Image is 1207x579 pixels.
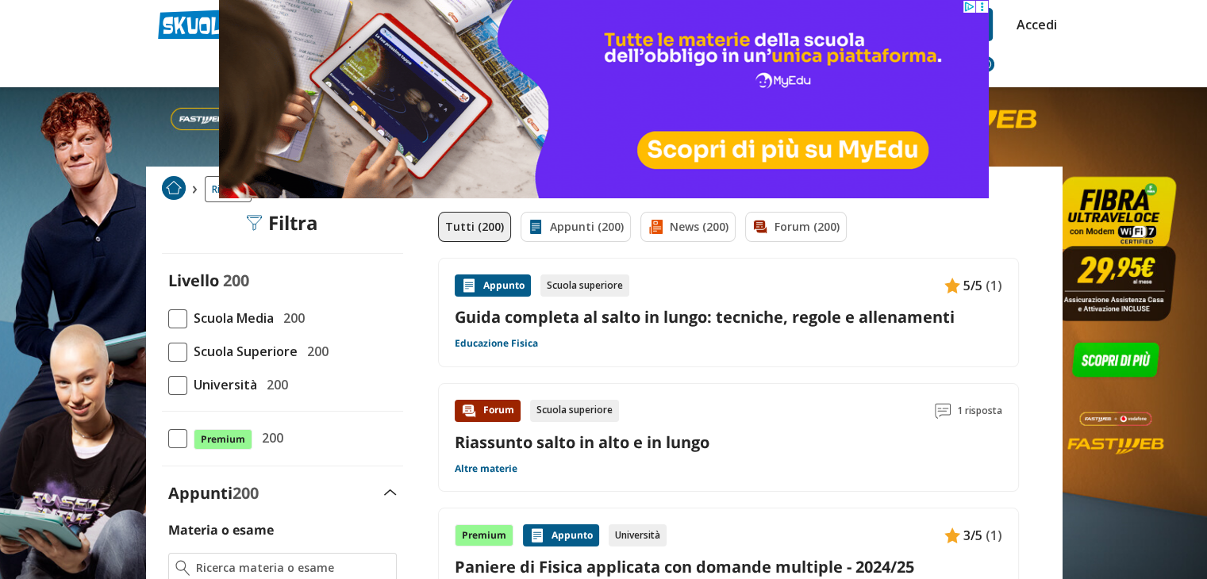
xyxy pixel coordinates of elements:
span: 200 [277,308,305,328]
a: Home [162,176,186,202]
a: Ricerca [205,176,252,202]
span: Università [187,374,257,395]
a: Paniere di Fisica applicata con domande multiple - 2024/25 [455,556,1002,577]
a: Riassunto salto in alto e in lungo [455,431,709,453]
img: Forum filtro contenuto [752,219,768,235]
span: 200 [301,341,329,362]
img: Appunti filtro contenuto [528,219,544,235]
div: Forum [455,400,521,422]
span: Premium [194,429,252,450]
span: 200 [233,482,259,504]
span: 200 [260,374,288,395]
span: Scuola Superiore [187,341,298,362]
img: Commenti lettura [935,403,951,419]
label: Materia o esame [168,521,274,539]
a: Appunti (200) [521,212,631,242]
input: Ricerca materia o esame [196,560,389,576]
a: Tutti (200) [438,212,511,242]
span: (1) [986,275,1002,296]
img: Appunti contenuto [529,527,545,543]
img: Forum contenuto [461,403,477,419]
div: Appunto [523,524,599,546]
img: Appunti contenuto [461,278,477,293]
a: News (200) [640,212,736,242]
a: Altre materie [455,462,517,475]
img: Ricerca materia o esame [175,560,190,576]
img: Filtra filtri mobile [246,215,262,231]
img: Apri e chiudi sezione [384,489,397,496]
span: 200 [256,428,283,448]
span: 5/5 [963,275,982,296]
div: Premium [455,524,513,546]
label: Livello [168,270,219,291]
span: 1 risposta [957,400,1002,422]
img: Appunti contenuto [944,278,960,293]
div: Filtra [246,212,318,234]
a: Educazione Fisica [455,337,538,350]
img: News filtro contenuto [648,219,663,235]
span: 200 [223,270,249,291]
label: Appunti [168,482,259,504]
a: Accedi [1017,8,1050,41]
div: Appunto [455,274,531,297]
img: Home [162,176,186,200]
a: Forum (200) [745,212,847,242]
div: Scuola superiore [540,274,629,297]
span: (1) [986,525,1002,546]
a: Guida completa al salto in lungo: tecniche, regole e allenamenti [455,306,1002,328]
div: Scuola superiore [530,400,619,422]
span: Scuola Media [187,308,274,328]
img: Appunti contenuto [944,527,960,543]
div: Università [609,524,667,546]
span: 3/5 [963,525,982,546]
